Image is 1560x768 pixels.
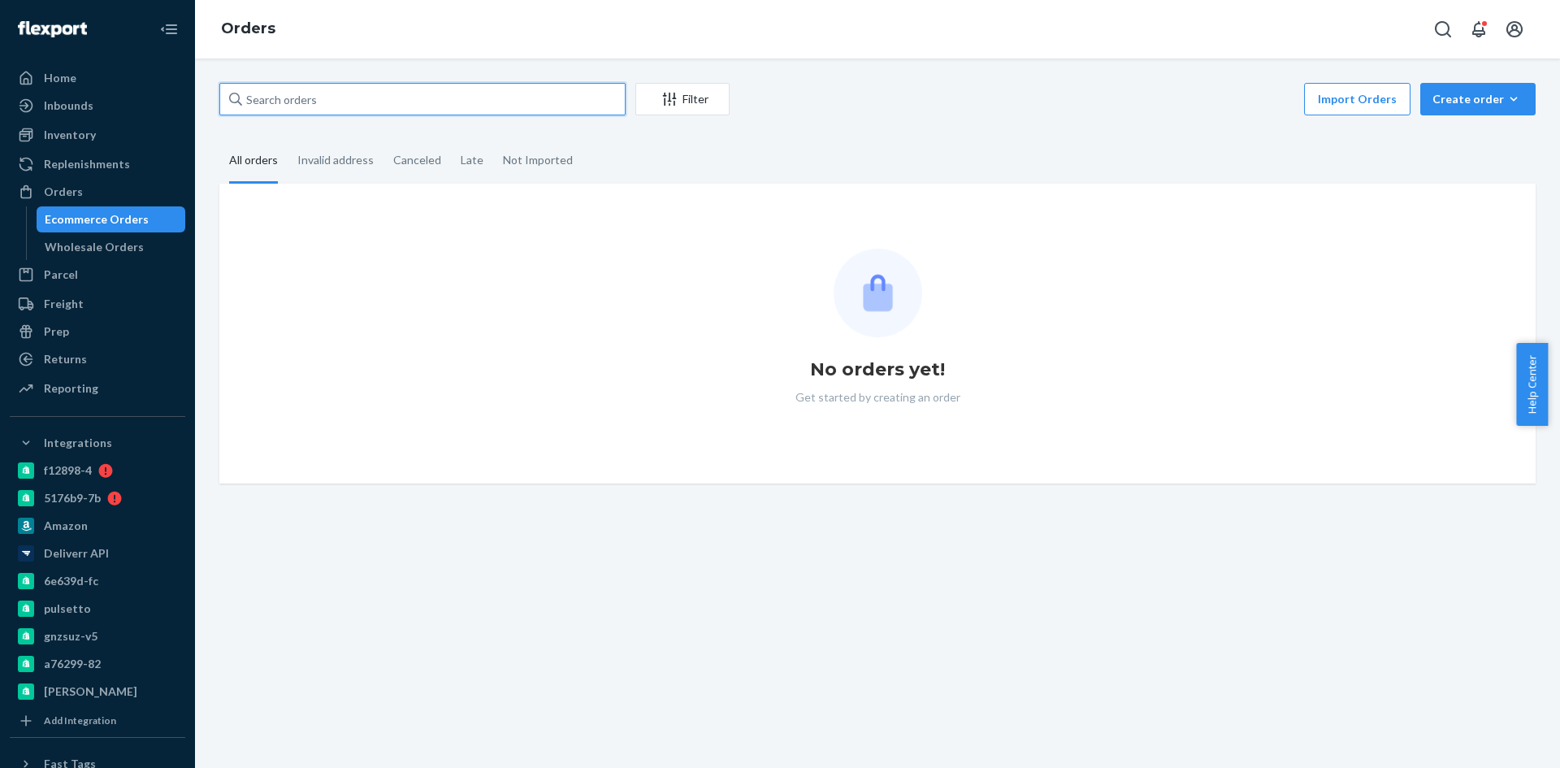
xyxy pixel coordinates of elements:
[10,291,185,317] a: Freight
[45,211,149,228] div: Ecommerce Orders
[44,323,69,340] div: Prep
[795,389,960,406] p: Get started by creating an order
[219,83,626,115] input: Search orders
[10,430,185,456] button: Integrations
[10,346,185,372] a: Returns
[229,139,278,184] div: All orders
[10,596,185,622] a: pulsetto
[37,206,186,232] a: Ecommerce Orders
[10,319,185,345] a: Prep
[37,234,186,260] a: Wholesale Orders
[18,21,87,37] img: Flexport logo
[635,83,730,115] button: Filter
[44,267,78,283] div: Parcel
[503,139,573,181] div: Not Imported
[10,262,185,288] a: Parcel
[44,184,83,200] div: Orders
[1498,13,1531,46] button: Open account menu
[10,651,185,677] a: a76299-82
[10,540,185,566] a: Deliverr API
[44,573,98,589] div: 6e639d-fc
[810,357,945,383] h1: No orders yet!
[10,122,185,148] a: Inventory
[44,462,92,479] div: f12898-4
[44,545,109,562] div: Deliverr API
[10,513,185,539] a: Amazon
[10,679,185,705] a: [PERSON_NAME]
[10,568,185,594] a: 6e639d-fc
[10,623,185,649] a: gnzsuz-v5
[1516,343,1548,426] button: Help Center
[1427,13,1459,46] button: Open Search Box
[44,490,101,506] div: 5176b9-7b
[44,601,91,617] div: pulsetto
[44,296,84,312] div: Freight
[393,139,441,181] div: Canceled
[44,351,87,367] div: Returns
[44,683,137,700] div: [PERSON_NAME]
[10,375,185,401] a: Reporting
[44,714,116,727] div: Add Integration
[10,485,185,511] a: 5176b9-7b
[834,249,922,337] img: Empty list
[10,179,185,205] a: Orders
[44,656,101,672] div: a76299-82
[44,156,130,172] div: Replenishments
[297,139,374,181] div: Invalid address
[44,127,96,143] div: Inventory
[45,239,144,255] div: Wholesale Orders
[1432,91,1523,107] div: Create order
[10,93,185,119] a: Inbounds
[10,151,185,177] a: Replenishments
[10,711,185,731] a: Add Integration
[44,435,112,451] div: Integrations
[44,98,93,114] div: Inbounds
[221,20,275,37] a: Orders
[636,91,729,107] div: Filter
[461,139,483,181] div: Late
[208,6,288,53] ol: breadcrumbs
[10,65,185,91] a: Home
[1304,83,1410,115] button: Import Orders
[10,458,185,484] a: f12898-4
[44,380,98,397] div: Reporting
[1420,83,1536,115] button: Create order
[44,70,76,86] div: Home
[1462,13,1495,46] button: Open notifications
[153,13,185,46] button: Close Navigation
[44,628,97,644] div: gnzsuz-v5
[44,518,88,534] div: Amazon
